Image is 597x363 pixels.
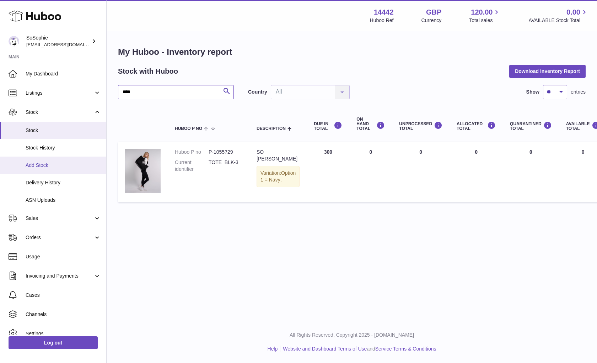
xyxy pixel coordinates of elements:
[26,109,93,116] span: Stock
[26,234,93,241] span: Orders
[26,253,101,260] span: Usage
[118,67,178,76] h2: Stock with Huboo
[26,215,93,222] span: Sales
[457,121,496,131] div: ALLOCATED Total
[469,17,501,24] span: Total sales
[280,346,436,352] li: and
[509,65,586,78] button: Download Inventory Report
[26,197,101,204] span: ASN Uploads
[26,70,101,77] span: My Dashboard
[375,346,436,352] a: Service Terms & Conditions
[26,273,93,279] span: Invoicing and Payments
[9,336,98,349] a: Log out
[26,330,101,337] span: Settings
[529,149,532,155] span: 0
[314,121,342,131] div: DUE IN TOTAL
[257,149,300,162] div: SO [PERSON_NAME]
[26,292,101,299] span: Cases
[426,7,441,17] strong: GBP
[370,17,394,24] div: Huboo Ref
[175,149,209,156] dt: Huboo P no
[421,17,442,24] div: Currency
[175,159,209,173] dt: Current identifier
[26,179,101,186] span: Delivery History
[118,46,586,58] h1: My Huboo - Inventory report
[112,332,591,338] p: All Rights Reserved. Copyright 2025 - [DOMAIN_NAME]
[356,117,385,131] div: ON HAND Total
[307,142,349,202] td: 300
[26,90,93,96] span: Listings
[257,126,286,131] span: Description
[566,7,580,17] span: 0.00
[248,89,267,95] label: Country
[26,42,104,47] span: [EMAIL_ADDRESS][DOMAIN_NAME]
[175,126,202,131] span: Huboo P no
[528,7,588,24] a: 0.00 AVAILABLE Stock Total
[283,346,367,352] a: Website and Dashboard Terms of Use
[260,170,296,183] span: Option 1 = Navy;
[125,149,161,193] img: product image
[349,142,392,202] td: 0
[571,89,586,95] span: entries
[450,142,503,202] td: 0
[209,159,242,173] dd: TOTE_BLK-3
[257,166,300,187] div: Variation:
[374,7,394,17] strong: 14442
[528,17,588,24] span: AVAILABLE Stock Total
[209,149,242,156] dd: P-1055729
[26,127,101,134] span: Stock
[26,311,101,318] span: Channels
[399,121,442,131] div: UNPROCESSED Total
[526,89,539,95] label: Show
[26,35,90,48] div: SoSophie
[26,144,101,151] span: Stock History
[471,7,493,17] span: 120.00
[9,36,19,47] img: info@thebigclick.co.uk
[268,346,278,352] a: Help
[510,121,552,131] div: QUARANTINED Total
[469,7,501,24] a: 120.00 Total sales
[26,162,101,169] span: Add Stock
[392,142,450,202] td: 0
